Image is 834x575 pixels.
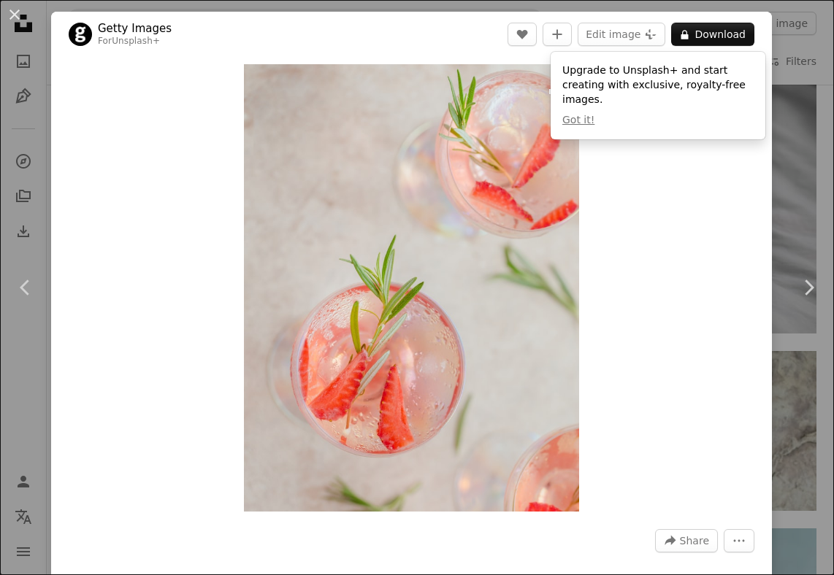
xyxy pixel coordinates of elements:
[508,23,537,46] button: Like
[724,529,754,552] button: More Actions
[98,21,172,36] a: Getty Images
[112,36,160,46] a: Unsplash+
[680,530,709,552] span: Share
[783,217,834,358] a: Next
[244,64,580,512] img: Summer drink with white sparkling wine. Homemade refreshing fruit cocktail or punch with champagn...
[562,113,594,128] button: Got it!
[671,23,754,46] button: Download
[98,36,172,47] div: For
[578,23,665,46] button: Edit image
[69,23,92,46] img: Go to Getty Images's profile
[244,64,580,512] button: Zoom in on this image
[655,529,718,552] button: Share this image
[543,23,572,46] button: Add to Collection
[551,52,765,139] div: Upgrade to Unsplash+ and start creating with exclusive, royalty-free images.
